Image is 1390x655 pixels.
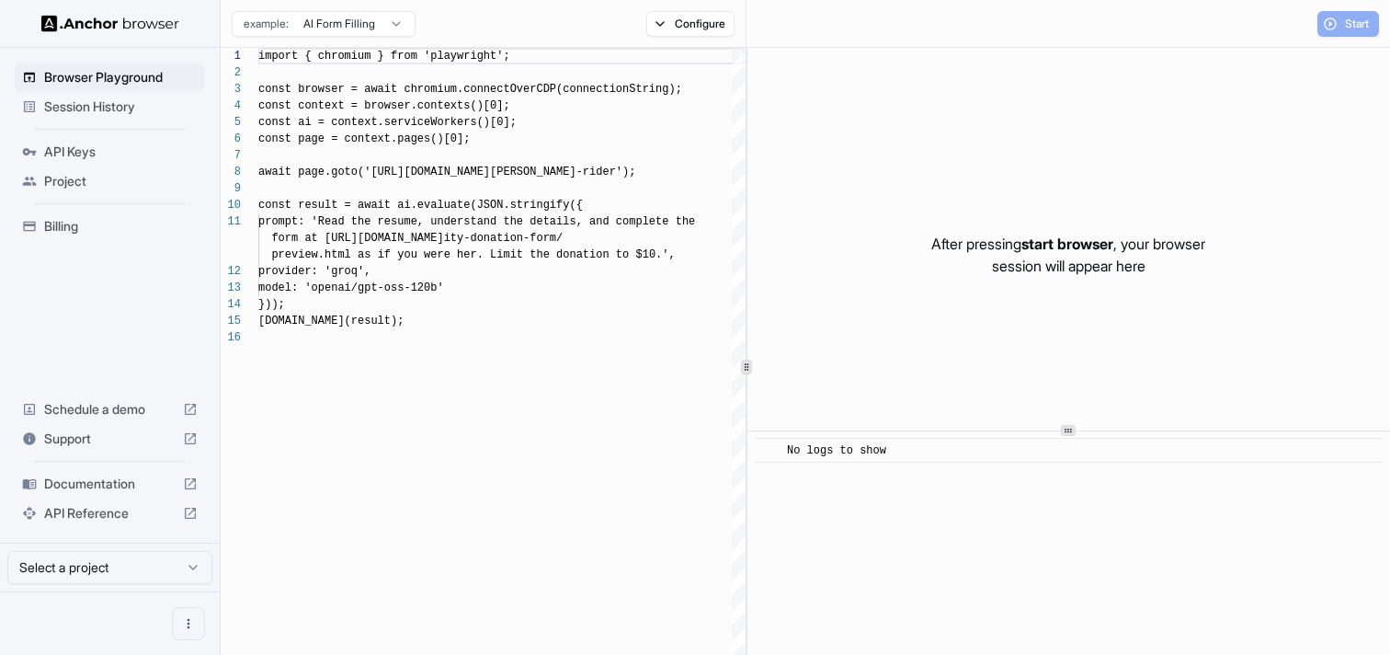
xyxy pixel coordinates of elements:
span: start browser [1021,235,1113,253]
div: 6 [221,131,241,147]
div: 2 [221,64,241,81]
span: const browser = await chromium.connectOverCDP(conn [258,83,589,96]
div: 15 [221,313,241,329]
span: API Reference [44,504,176,523]
div: 1 [221,48,241,64]
span: Schedule a demo [44,400,176,419]
div: 8 [221,164,241,180]
button: Configure [646,11,735,37]
span: prompt: 'Read the resume, understand the details [258,215,576,228]
span: Session History [44,98,198,116]
div: 10 [221,197,241,213]
span: -rider'); [576,166,636,178]
div: Billing [15,212,205,241]
span: ectionString); [589,83,682,96]
span: provider: 'groq', [258,265,370,278]
span: await page.goto('[URL][DOMAIN_NAME][PERSON_NAME] [258,166,576,178]
span: No logs to show [787,444,886,457]
div: Session History [15,92,205,121]
div: Documentation [15,469,205,499]
span: Support [44,430,176,448]
span: API Keys [44,143,198,161]
span: import { chromium } from 'playwright'; [258,50,510,63]
div: 12 [221,263,241,280]
span: })); [258,298,285,311]
div: 3 [221,81,241,98]
div: 5 [221,114,241,131]
span: ity-donation-form/ [444,232,564,245]
div: 7 [221,147,241,164]
div: 9 [221,180,241,197]
div: 14 [221,296,241,313]
span: Browser Playground [44,68,198,86]
div: 4 [221,98,241,114]
span: const context = browser.contexts()[0]; [258,99,510,112]
div: Project [15,167,205,196]
div: 13 [221,280,241,296]
span: n to $10.', [602,248,675,261]
span: Billing [44,217,198,236]
span: const page = context.pages()[0]; [258,132,470,145]
div: API Keys [15,137,205,167]
span: Documentation [44,475,176,493]
div: 16 [221,329,241,346]
span: preview.html as if you were her. Limit the donatio [271,248,602,261]
p: After pressing , your browser session will appear here [931,233,1205,277]
span: [DOMAIN_NAME](result); [258,315,404,327]
button: Open menu [172,607,205,640]
span: ​ [764,442,773,460]
div: API Reference [15,499,205,528]
img: Anchor Logo [41,15,179,32]
span: const ai = context.serviceWorkers()[0]; [258,116,517,129]
span: , and complete the [576,215,696,228]
span: example: [244,17,289,31]
div: Support [15,424,205,454]
div: 11 [221,213,241,230]
span: form at [URL][DOMAIN_NAME] [271,232,443,245]
span: model: 'openai/gpt-oss-120b' [258,282,444,294]
div: Schedule a demo [15,395,205,424]
div: Browser Playground [15,63,205,92]
span: Project [44,172,198,190]
span: const result = await ai.evaluate(JSON.stringify({ [258,199,583,212]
